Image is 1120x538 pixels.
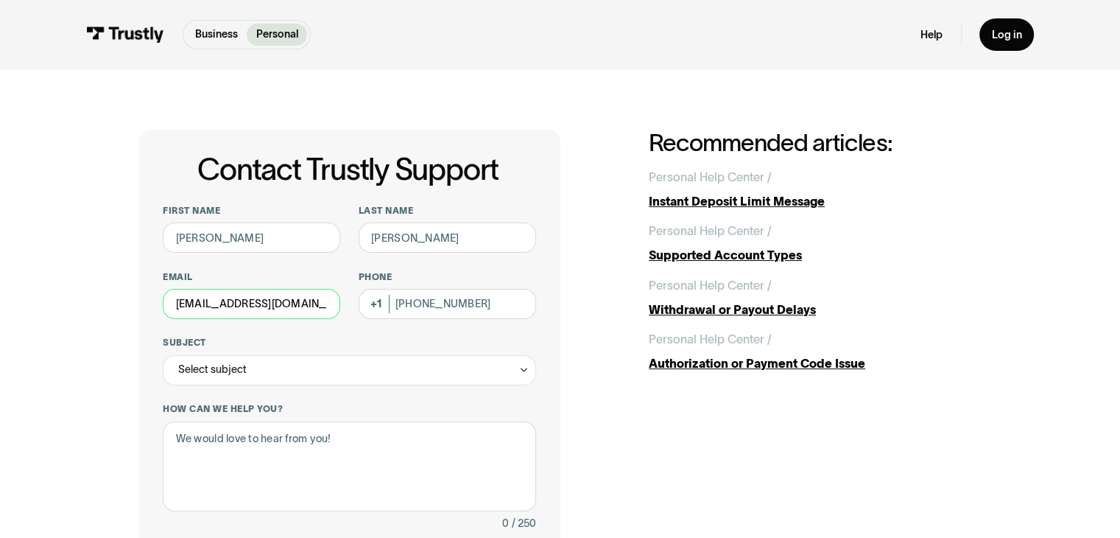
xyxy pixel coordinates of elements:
input: alex@mail.com [163,289,340,319]
a: Personal Help Center /Withdrawal or Payout Delays [649,276,981,318]
div: Personal Help Center / [649,330,772,349]
a: Personal Help Center /Authorization or Payment Code Issue [649,330,981,372]
input: Howard [359,223,536,253]
div: Select subject [163,355,535,385]
label: Email [163,271,340,283]
p: Business [195,27,238,42]
div: Supported Account Types [649,246,981,265]
div: Authorization or Payment Code Issue [649,354,981,373]
p: Personal [256,27,298,42]
img: Trustly Logo [86,27,164,43]
label: Last name [359,205,536,217]
div: Log in [991,28,1021,42]
div: / 250 [512,514,536,533]
input: Alex [163,223,340,253]
label: Phone [359,271,536,283]
div: Select subject [178,360,247,379]
input: (555) 555-5555 [359,289,536,319]
div: Personal Help Center / [649,276,772,295]
label: How can we help you? [163,403,535,415]
div: Personal Help Center / [649,222,772,240]
a: Personal Help Center /Supported Account Types [649,222,981,264]
a: Personal [247,24,307,46]
h2: Recommended articles: [649,130,981,156]
a: Personal Help Center /Instant Deposit Limit Message [649,168,981,210]
label: Subject [163,337,535,349]
div: 0 [502,514,509,533]
a: Business [186,24,247,46]
h1: Contact Trustly Support [160,153,535,186]
div: Withdrawal or Payout Delays [649,301,981,319]
div: Personal Help Center / [649,168,772,186]
a: Help [920,28,943,42]
label: First name [163,205,340,217]
div: Instant Deposit Limit Message [649,192,981,211]
a: Log in [979,18,1034,50]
